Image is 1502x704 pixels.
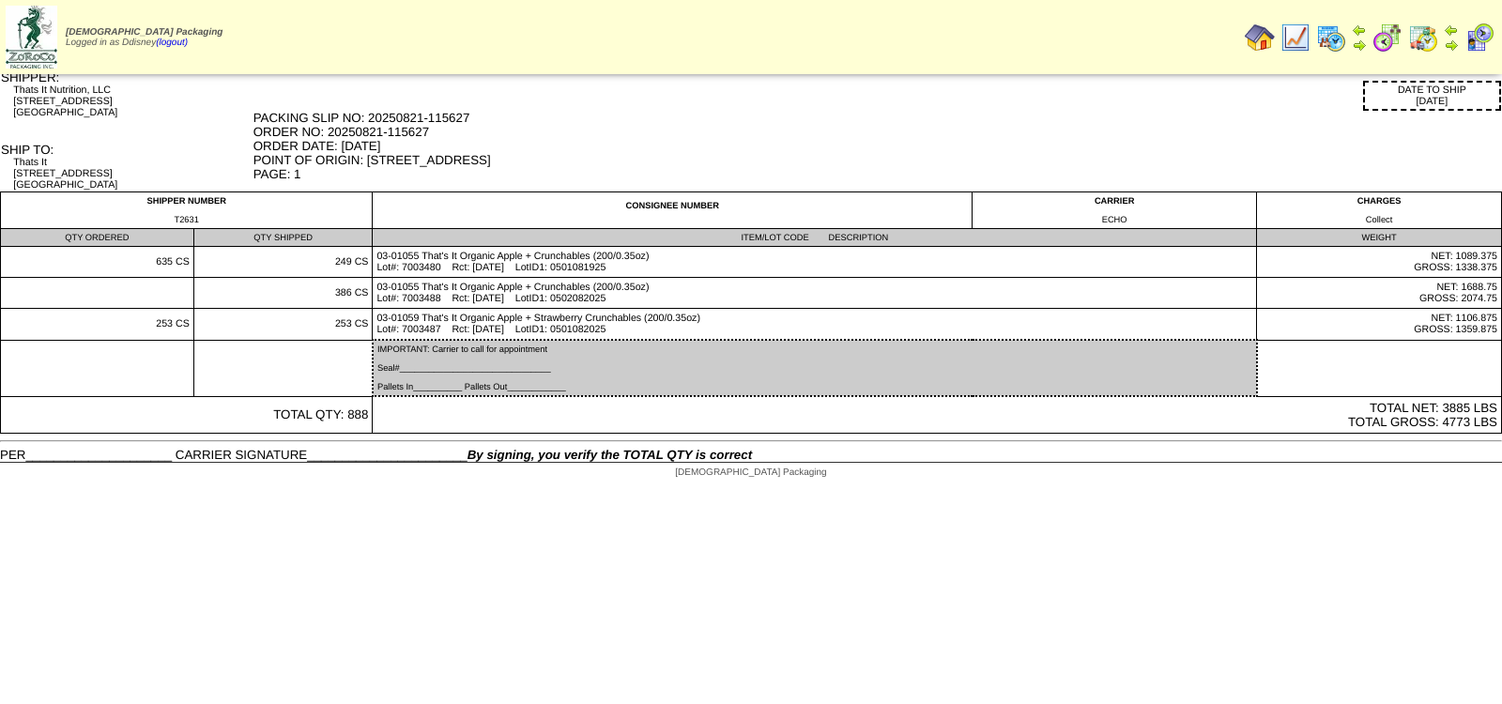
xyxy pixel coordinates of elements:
td: 635 CS [1,247,194,278]
td: 249 CS [193,247,373,278]
td: 253 CS [1,309,194,341]
td: 253 CS [193,309,373,341]
td: 03-01055 That's It Organic Apple + Crunchables (200/0.35oz) Lot#: 7003488 Rct: [DATE] LotID1: 050... [373,278,1257,309]
td: 03-01059 That's It Organic Apple + Strawberry Crunchables (200/0.35oz) Lot#: 7003487 Rct: [DATE] ... [373,309,1257,341]
div: Collect [1261,215,1497,224]
td: CHARGES [1257,192,1502,229]
img: arrowleft.gif [1444,23,1459,38]
td: 03-01055 That's It Organic Apple + Crunchables (200/0.35oz) Lot#: 7003480 Rct: [DATE] LotID1: 050... [373,247,1257,278]
td: SHIPPER NUMBER [1,192,373,229]
span: Logged in as Ddisney [66,27,222,48]
img: calendarblend.gif [1372,23,1402,53]
td: TOTAL NET: 3885 LBS TOTAL GROSS: 4773 LBS [373,396,1502,434]
td: IMPORTANT: Carrier to call for appointment Seal#_______________________________ Pallets In_______... [373,340,1257,396]
img: line_graph.gif [1280,23,1310,53]
img: arrowright.gif [1444,38,1459,53]
td: WEIGHT [1257,229,1502,247]
td: NET: 1106.875 GROSS: 1359.875 [1257,309,1502,341]
td: QTY SHIPPED [193,229,373,247]
div: ECHO [976,215,1252,224]
td: NET: 1089.375 GROSS: 1338.375 [1257,247,1502,278]
td: 386 CS [193,278,373,309]
img: calendarcustomer.gif [1464,23,1494,53]
a: (logout) [156,38,188,48]
img: calendarprod.gif [1316,23,1346,53]
td: TOTAL QTY: 888 [1,396,373,434]
img: arrowright.gif [1352,38,1367,53]
div: T2631 [5,215,368,224]
td: NET: 1688.75 GROSS: 2074.75 [1257,278,1502,309]
img: arrowleft.gif [1352,23,1367,38]
span: By signing, you verify the TOTAL QTY is correct [467,448,752,462]
img: zoroco-logo-small.webp [6,6,57,69]
span: [DEMOGRAPHIC_DATA] Packaging [675,467,826,478]
div: PACKING SLIP NO: 20250821-115627 ORDER NO: 20250821-115627 ORDER DATE: [DATE] POINT OF ORIGIN: [S... [253,111,1501,181]
td: ITEM/LOT CODE DESCRIPTION [373,229,1257,247]
img: home.gif [1245,23,1275,53]
div: SHIP TO: [1,143,252,157]
td: CONSIGNEE NUMBER [373,192,973,229]
img: calendarinout.gif [1408,23,1438,53]
div: Thats It [STREET_ADDRESS] [GEOGRAPHIC_DATA] [13,157,251,191]
td: QTY ORDERED [1,229,194,247]
div: Thats It Nutrition, LLC [STREET_ADDRESS] [GEOGRAPHIC_DATA] [13,84,251,118]
td: CARRIER [973,192,1257,229]
span: [DEMOGRAPHIC_DATA] Packaging [66,27,222,38]
div: DATE TO SHIP [DATE] [1363,81,1501,111]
